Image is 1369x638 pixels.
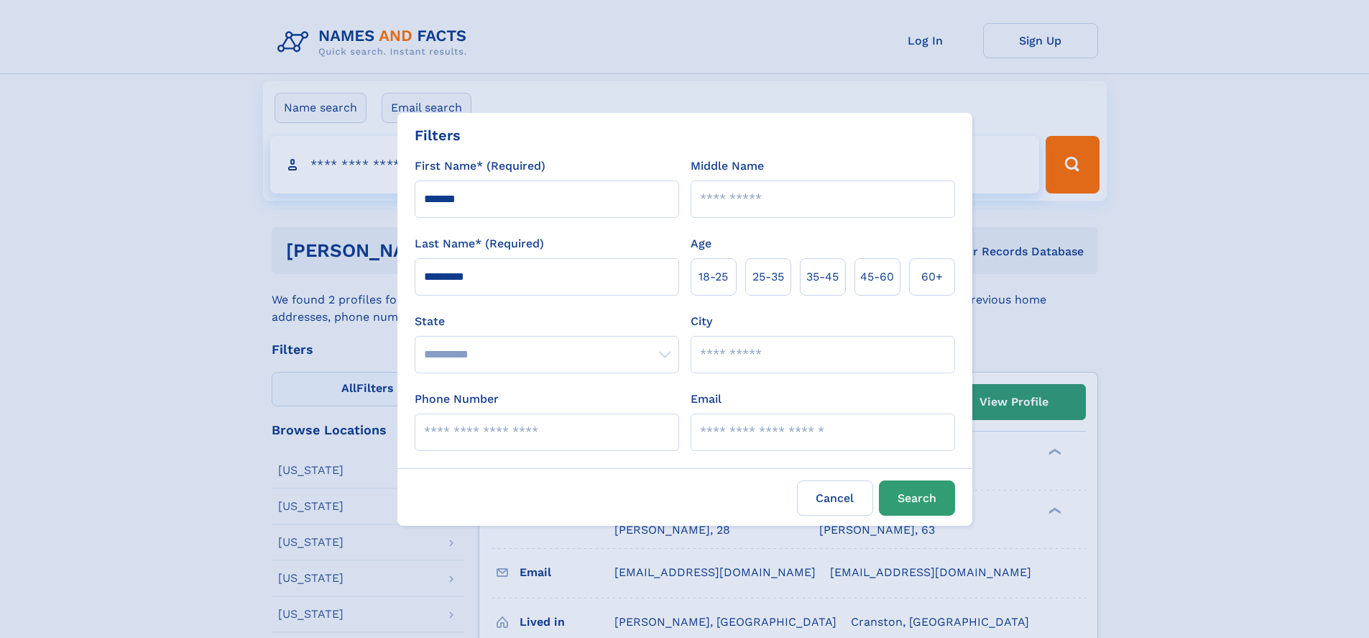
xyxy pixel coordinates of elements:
[879,480,955,516] button: Search
[415,313,679,330] label: State
[860,268,894,286] span: 45‑60
[691,158,764,175] label: Middle Name
[797,480,873,516] label: Cancel
[415,391,499,408] label: Phone Number
[415,235,544,252] label: Last Name* (Required)
[415,158,545,175] label: First Name* (Required)
[699,268,728,286] span: 18‑25
[415,124,461,146] div: Filters
[691,391,722,408] label: Email
[921,268,943,286] span: 60+
[691,235,711,252] label: Age
[752,268,784,286] span: 25‑35
[691,313,712,330] label: City
[806,268,839,286] span: 35‑45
